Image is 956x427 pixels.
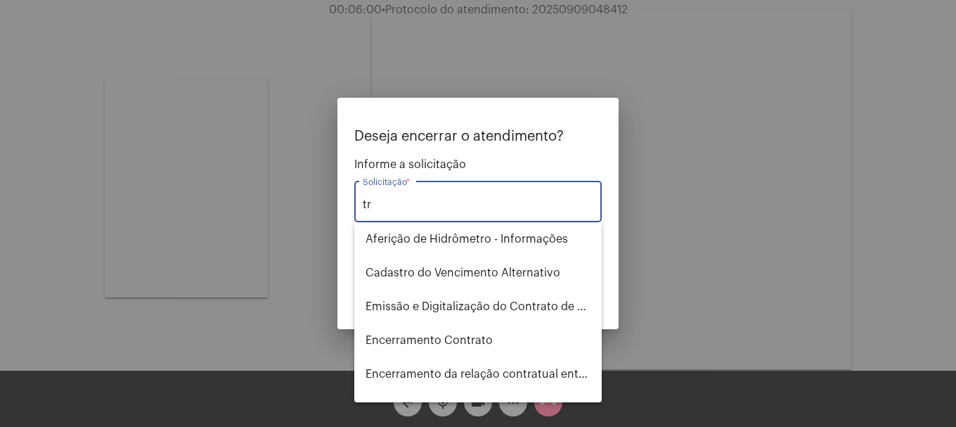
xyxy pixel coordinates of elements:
span: Informações - Contraditório / Defesa de infração [366,391,590,425]
p: Deseja encerrar o atendimento? [354,129,602,144]
span: Informe a solicitação [354,158,602,171]
span: Cadastro do Vencimento Alternativo [366,256,590,290]
span: Aferição de Hidrômetro - Informações [366,222,590,256]
span: Encerramento da relação contratual entre [PERSON_NAME] e o USUÁRIO [366,357,590,391]
span: Emissão e Digitalização do Contrato de Adesão [366,290,590,324]
span: Encerramento Contrato [366,324,590,357]
input: Buscar solicitação [363,198,593,211]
